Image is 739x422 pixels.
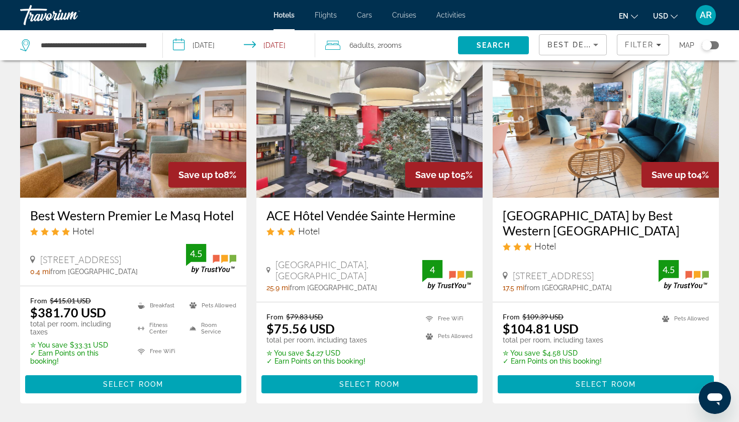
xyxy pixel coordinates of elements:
button: Travelers: 6 adults, 0 children [315,30,458,60]
p: ✓ Earn Points on this booking! [266,357,367,365]
input: Search hotel destination [40,38,147,53]
div: 4% [641,162,719,188]
button: Toggle map [694,41,719,50]
span: from [GEOGRAPHIC_DATA] [524,284,612,292]
p: total per room, including taxes [503,336,603,344]
span: ✮ You save [30,341,67,349]
a: Travorium [20,2,121,28]
p: $33.31 USD [30,341,125,349]
del: $415.01 USD [50,296,91,305]
a: Cruises [392,11,416,19]
img: TrustYou guest rating badge [659,260,709,290]
span: from [GEOGRAPHIC_DATA] [50,268,138,276]
li: Free WiFi [421,312,473,325]
li: Breakfast [133,296,184,314]
img: Sure Hotel by Best Western Rochefort sur Mer [493,37,719,198]
li: Pets Allowed [657,312,709,325]
button: Change currency [653,9,678,23]
div: 4.5 [659,264,679,276]
span: from [GEOGRAPHIC_DATA] [290,284,377,292]
span: Save up to [178,170,224,180]
ins: $381.70 USD [30,305,106,320]
span: From [266,312,284,321]
span: Save up to [415,170,460,180]
button: Select check in and out date [163,30,316,60]
span: Hotel [534,240,556,251]
li: Pets Allowed [421,330,473,343]
img: ACE Hôtel Vendée Sainte Hermine [256,37,483,198]
span: en [619,12,628,20]
img: Best Western Premier Le Masq Hotel [20,37,246,198]
button: Select Room [25,375,241,393]
span: Hotel [298,225,320,236]
a: Select Room [25,378,241,389]
li: Room Service [184,319,236,337]
mat-select: Sort by [547,39,598,51]
li: Fitness Center [133,319,184,337]
del: $109.39 USD [522,312,564,321]
li: Pets Allowed [184,296,236,314]
a: Hotels [273,11,295,19]
div: 5% [405,162,483,188]
li: Free WiFi [133,343,184,361]
div: 3 star Hotel [266,225,473,236]
button: Change language [619,9,638,23]
div: 4 star Hotel [30,225,236,236]
span: Select Room [576,380,636,388]
span: 6 [349,38,374,52]
span: Filter [625,41,654,49]
span: From [30,296,47,305]
div: 4.5 [186,247,206,260]
span: 17.5 mi [503,284,524,292]
a: Cars [357,11,372,19]
span: [GEOGRAPHIC_DATA], [GEOGRAPHIC_DATA] [275,259,422,281]
span: Map [679,38,694,52]
span: Adults [353,41,374,49]
button: Select Room [261,375,478,393]
p: total per room, including taxes [266,336,367,344]
a: Flights [315,11,337,19]
div: 8% [168,162,246,188]
span: 25.9 mi [266,284,290,292]
del: $79.83 USD [286,312,323,321]
iframe: Bouton de lancement de la fenêtre de messagerie [699,382,731,414]
img: TrustYou guest rating badge [186,244,236,274]
span: Select Room [339,380,400,388]
p: ✓ Earn Points on this booking! [30,349,125,365]
a: Best Western Premier Le Masq Hotel [30,208,236,223]
p: $4.58 USD [503,349,603,357]
a: [GEOGRAPHIC_DATA] by Best Western [GEOGRAPHIC_DATA] [503,208,709,238]
button: Search [458,36,529,54]
span: ✮ You save [266,349,304,357]
span: From [503,312,520,321]
a: Select Room [498,378,714,389]
span: , 2 [374,38,402,52]
span: [STREET_ADDRESS] [40,254,121,265]
ins: $104.81 USD [503,321,579,336]
span: Search [477,41,511,49]
div: 4 [422,264,442,276]
span: Hotel [72,225,94,236]
ins: $75.56 USD [266,321,335,336]
a: Activities [436,11,466,19]
p: $4.27 USD [266,349,367,357]
div: 3 star Hotel [503,240,709,251]
a: ACE Hôtel Vendée Sainte Hermine [266,208,473,223]
span: USD [653,12,668,20]
p: total per room, including taxes [30,320,125,336]
img: TrustYou guest rating badge [422,260,473,290]
span: 0.4 mi [30,268,50,276]
span: [STREET_ADDRESS] [513,270,594,281]
span: ✮ You save [503,349,540,357]
span: AR [700,10,712,20]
